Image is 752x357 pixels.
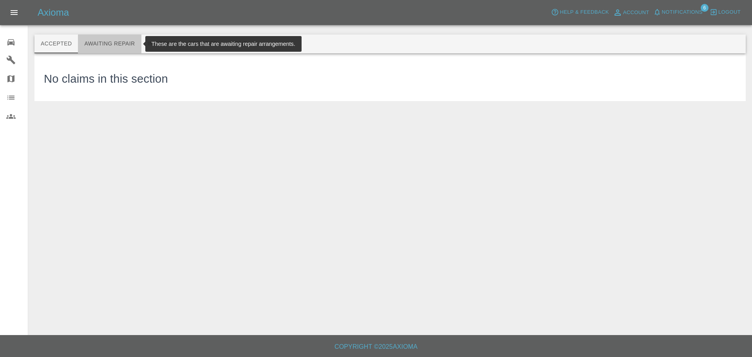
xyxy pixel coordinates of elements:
button: Accepted [34,34,78,53]
h5: Axioma [38,6,69,19]
button: Notifications [651,6,705,18]
button: Awaiting Repair [78,34,141,53]
h6: Copyright © 2025 Axioma [6,341,746,352]
button: Repaired [182,34,224,53]
span: Help & Feedback [560,8,609,17]
button: Logout [708,6,743,18]
button: In Repair [141,34,183,53]
a: Account [611,6,651,19]
button: Paid [224,34,259,53]
span: Account [623,8,649,17]
button: Help & Feedback [549,6,611,18]
span: 6 [701,4,709,12]
h3: No claims in this section [44,71,168,88]
button: Open drawer [5,3,23,22]
span: Logout [718,8,741,17]
span: Notifications [662,8,703,17]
